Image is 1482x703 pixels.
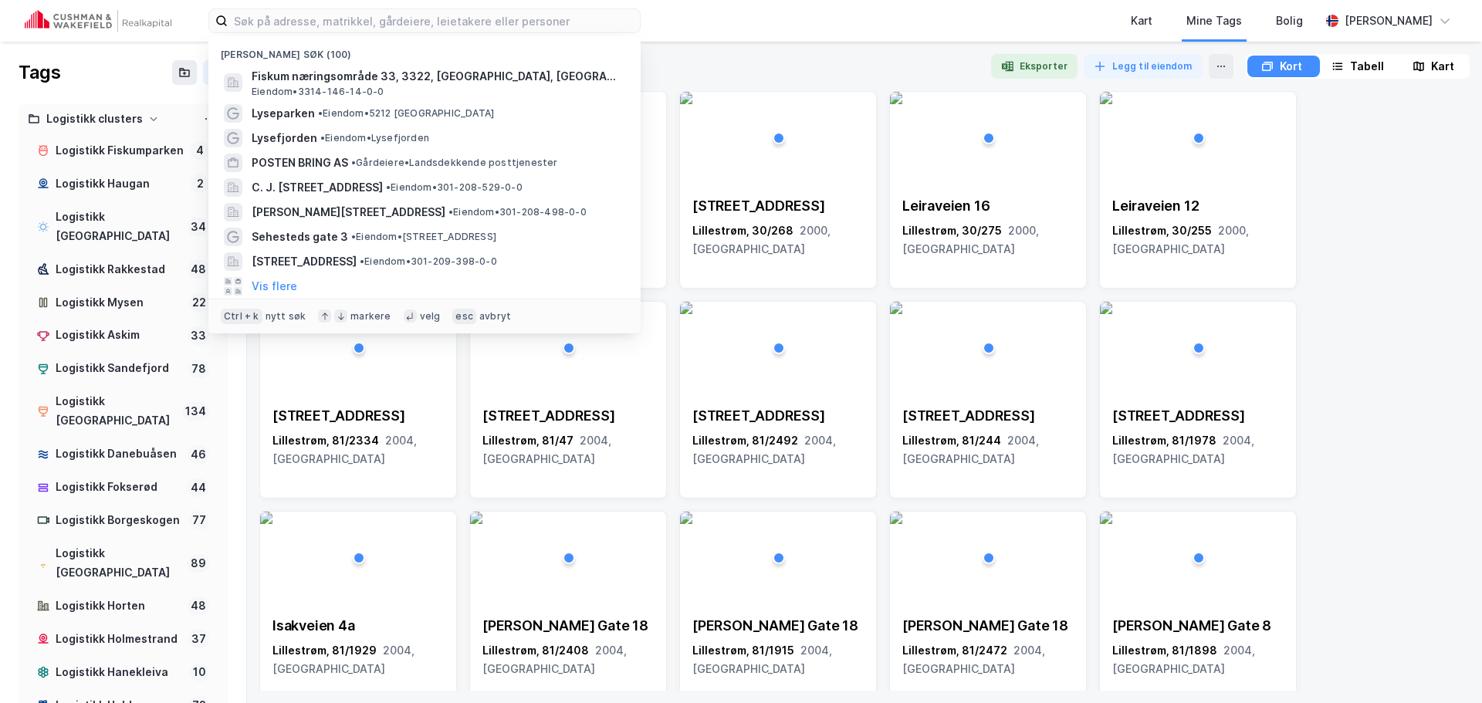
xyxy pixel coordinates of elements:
[56,208,181,246] div: Logistikk [GEOGRAPHIC_DATA]
[56,511,183,530] div: Logistikk Borgeskogen
[991,54,1078,79] button: Eksporter
[318,107,494,120] span: Eiendom • 5212 [GEOGRAPHIC_DATA]
[56,663,184,682] div: Logistikk Hanekleiva
[1112,224,1249,255] span: 2000, [GEOGRAPHIC_DATA]
[902,434,1039,465] span: 2004, [GEOGRAPHIC_DATA]
[680,302,692,314] img: 256x120
[482,431,654,468] div: Lillestrøm, 81/47
[351,157,558,169] span: Gårdeiere • Landsdekkende posttjenester
[272,644,414,675] span: 2004, [GEOGRAPHIC_DATA]
[1350,57,1384,76] div: Tabell
[28,538,218,589] a: Logistikk [GEOGRAPHIC_DATA]89
[351,231,496,243] span: Eiendom • [STREET_ADDRESS]
[360,255,364,267] span: •
[448,206,453,218] span: •
[386,181,523,194] span: Eiendom • 301-208-529-0-0
[1100,92,1112,104] img: 256x120
[191,174,209,193] div: 2
[28,657,218,688] a: Logistikk Hanekleiva10
[386,181,391,193] span: •
[890,512,902,524] img: 256x120
[1112,434,1254,465] span: 2004, [GEOGRAPHIC_DATA]
[320,132,429,144] span: Eiendom • Lysefjorden
[28,168,218,200] a: Logistikk Haugan2
[902,197,1074,215] div: Leiraveien 16
[252,86,384,98] span: Eiendom • 3314-146-14-0-0
[260,512,272,524] img: 256x120
[188,360,209,378] div: 78
[208,36,641,64] div: [PERSON_NAME] søk (100)
[266,310,306,323] div: nytt søk
[56,392,176,431] div: Logistikk [GEOGRAPHIC_DATA]
[252,154,348,172] span: POSTEN BRING AS
[470,512,482,524] img: 256x120
[1405,629,1482,703] div: Kontrollprogram for chat
[56,326,181,345] div: Logistikk Askim
[28,590,218,622] a: Logistikk Horten48
[1112,221,1284,259] div: Lillestrøm, 30/255
[902,641,1074,678] div: Lillestrøm, 81/2472
[28,624,218,655] a: Logistikk Holmestrand37
[350,310,391,323] div: markere
[1276,12,1303,30] div: Bolig
[252,104,315,123] span: Lyseparken
[28,353,218,384] a: Logistikk Sandefjord78
[1345,12,1433,30] div: [PERSON_NAME]
[318,107,323,119] span: •
[1112,431,1284,468] div: Lillestrøm, 81/1978
[692,644,832,675] span: 2004, [GEOGRAPHIC_DATA]
[56,174,184,194] div: Logistikk Haugan
[272,431,444,468] div: Lillestrøm, 81/2334
[28,505,218,536] a: Logistikk Borgeskogen77
[252,67,622,86] span: Fiskum næringsområde 33, 3322, [GEOGRAPHIC_DATA], [GEOGRAPHIC_DATA]
[1112,641,1284,678] div: Lillestrøm, 81/1898
[692,641,864,678] div: Lillestrøm, 81/1915
[1280,57,1302,76] div: Kort
[28,254,218,286] a: Logistikk Rakkestad48
[692,434,836,465] span: 2004, [GEOGRAPHIC_DATA]
[902,644,1045,675] span: 2004, [GEOGRAPHIC_DATA]
[56,478,181,497] div: Logistikk Fokserød
[28,287,218,319] a: Logistikk Mysen22
[902,617,1074,635] div: [PERSON_NAME] Gate 18
[692,617,864,635] div: [PERSON_NAME] Gate 18
[252,203,445,221] span: [PERSON_NAME][STREET_ADDRESS]
[902,431,1074,468] div: Lillestrøm, 81/244
[28,201,218,252] a: Logistikk [GEOGRAPHIC_DATA]34
[56,597,181,616] div: Logistikk Horten
[28,438,218,470] a: Logistikk Danebuåsen46
[692,407,864,425] div: [STREET_ADDRESS]
[56,359,182,378] div: Logistikk Sandefjord
[252,228,348,246] span: Sehesteds gate 3
[1112,617,1284,635] div: [PERSON_NAME] Gate 8
[188,478,209,497] div: 44
[252,277,297,296] button: Vis flere
[189,293,209,312] div: 22
[479,310,511,323] div: avbryt
[902,407,1074,425] div: [STREET_ADDRESS]
[190,663,209,681] div: 10
[680,512,692,524] img: 256x120
[188,218,209,236] div: 34
[351,157,356,168] span: •
[692,221,864,259] div: Lillestrøm, 30/268
[1084,54,1203,79] button: Legg til eiendom
[188,597,209,615] div: 48
[56,544,181,583] div: Logistikk [GEOGRAPHIC_DATA]
[482,617,654,635] div: [PERSON_NAME] Gate 18
[56,444,181,464] div: Logistikk Danebuåsen
[890,302,902,314] img: 256x120
[56,260,181,279] div: Logistikk Rakkestad
[1112,644,1255,675] span: 2004, [GEOGRAPHIC_DATA]
[189,511,209,529] div: 77
[890,92,902,104] img: 256x120
[28,471,218,503] a: Logistikk Fokserød44
[902,221,1074,259] div: Lillestrøm, 30/275
[188,260,209,279] div: 48
[272,407,444,425] div: [STREET_ADDRESS]
[360,255,497,268] span: Eiendom • 301-209-398-0-0
[228,9,640,32] input: Søk på adresse, matrikkel, gårdeiere, leietakere eller personer
[448,206,587,218] span: Eiendom • 301-208-498-0-0
[28,386,218,437] a: Logistikk [GEOGRAPHIC_DATA]134
[28,135,218,167] a: Logistikk Fiskumparken4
